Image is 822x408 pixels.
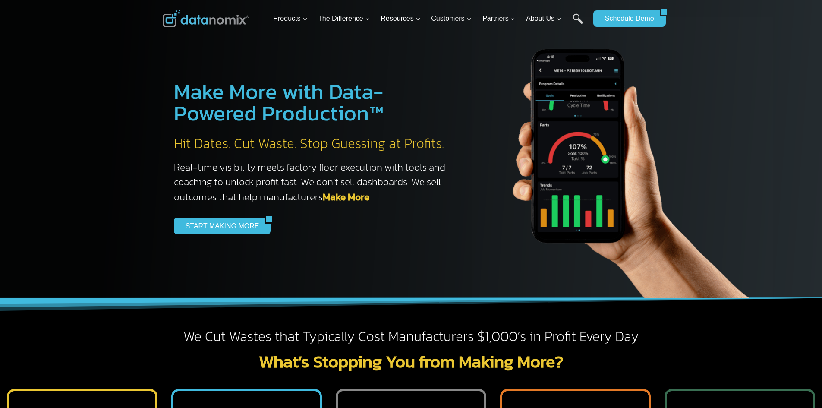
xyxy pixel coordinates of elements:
[270,5,589,33] nav: Primary Navigation
[273,13,307,24] span: Products
[174,81,454,124] h1: Make More with Data-Powered Production™
[163,353,660,370] h2: What’s Stopping You from Making More?
[526,13,561,24] span: About Us
[163,328,660,346] h2: We Cut Wastes that Typically Cost Manufacturers $1,000’s in Profit Every Day
[482,13,515,24] span: Partners
[323,190,369,204] a: Make More
[381,13,421,24] span: Resources
[174,218,265,234] a: START MAKING MORE
[472,17,774,298] img: The Datanoix Mobile App available on Android and iOS Devices
[174,160,454,205] h3: Real-time visibility meets factory floor execution with tools and coaching to unlock profit fast....
[431,13,472,24] span: Customers
[593,10,660,27] a: Schedule Demo
[318,13,370,24] span: The Difference
[163,10,249,27] img: Datanomix
[174,135,454,153] h2: Hit Dates. Cut Waste. Stop Guessing at Profits.
[573,13,583,33] a: Search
